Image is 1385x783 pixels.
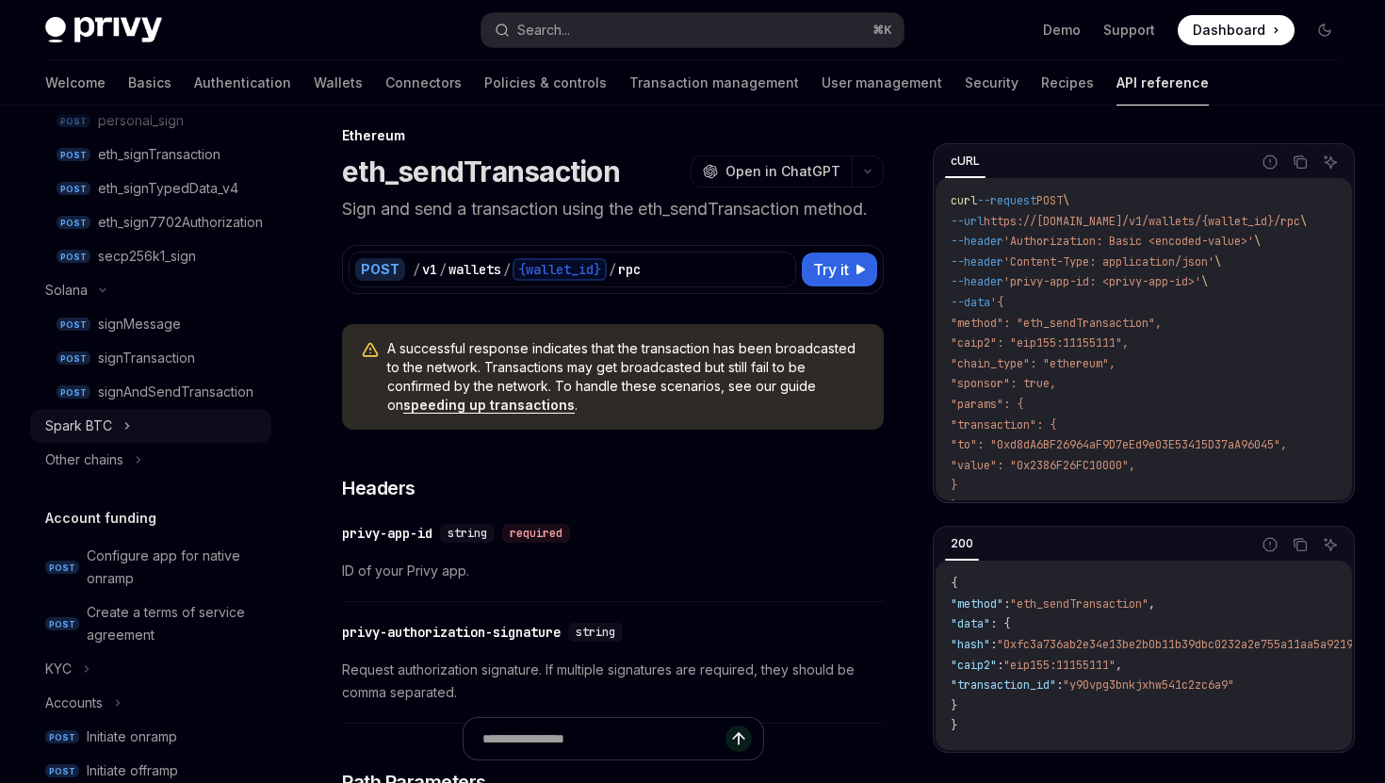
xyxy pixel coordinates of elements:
span: string [576,625,615,640]
button: Report incorrect code [1258,532,1282,557]
span: Try it [813,258,849,281]
a: Authentication [194,60,291,106]
div: Solana [45,279,88,302]
span: 'privy-app-id: <privy-app-id>' [1003,274,1201,289]
h5: Account funding [45,507,156,530]
span: "data" [951,616,990,631]
a: Dashboard [1178,15,1295,45]
div: 200 [945,532,979,555]
div: signTransaction [98,347,195,369]
a: Welcome [45,60,106,106]
div: privy-authorization-signature [342,623,561,642]
span: : [1056,677,1063,693]
a: Support [1103,21,1155,40]
span: POST [57,385,90,400]
span: "transaction_id" [951,677,1056,693]
a: API reference [1116,60,1209,106]
span: "eth_sendTransaction" [1010,596,1149,612]
span: \ [1201,274,1208,289]
div: Other chains [45,449,123,471]
a: Demo [1043,21,1081,40]
div: Accounts [45,692,103,714]
span: \ [1214,254,1221,269]
div: signMessage [98,313,181,335]
a: Security [965,60,1018,106]
span: POST [45,764,79,778]
span: : [997,658,1003,673]
span: string [448,526,487,541]
div: Spark BTC [45,415,112,437]
span: Open in ChatGPT [725,162,840,181]
span: "eip155:11155111" [1003,658,1116,673]
span: : { [990,616,1010,631]
button: Copy the contents from the code block [1288,150,1312,174]
div: Create a terms of service agreement [87,601,260,646]
div: eth_signTypedData_v4 [98,177,238,200]
a: POSTeth_signTypedData_v4 [30,171,271,205]
a: POSTCreate a terms of service agreement [30,595,271,652]
span: "to": "0xd8dA6BF26964aF9D7eEd9e03E53415D37aA96045", [951,437,1287,452]
span: "caip2" [951,658,997,673]
span: '{ [990,295,1003,310]
div: v1 [422,260,437,279]
div: / [439,260,447,279]
span: "transaction": { [951,417,1056,432]
div: Initiate onramp [87,726,177,748]
div: privy-app-id [342,524,432,543]
span: POST [1036,193,1063,208]
span: POST [57,148,90,162]
span: "params": { [951,397,1023,412]
a: POSTConfigure app for native onramp [30,539,271,595]
span: : [990,637,997,652]
a: POSTsignMessage [30,307,271,341]
div: secp256k1_sign [98,245,196,268]
p: Sign and send a transaction using the eth_sendTransaction method. [342,196,884,222]
span: 'Authorization: Basic <encoded-value>' [1003,234,1254,249]
span: } [951,498,957,514]
div: Search... [517,19,570,41]
span: A successful response indicates that the transaction has been broadcasted to the network. Transac... [387,339,865,415]
span: Headers [342,475,415,501]
a: Recipes [1041,60,1094,106]
span: ID of your Privy app. [342,560,884,582]
span: curl [951,193,977,208]
button: Send message [725,726,752,752]
a: POSTsecp256k1_sign [30,239,271,273]
button: Toggle dark mode [1310,15,1340,45]
a: POSTsignTransaction [30,341,271,375]
button: Ask AI [1318,150,1343,174]
a: User management [822,60,942,106]
div: eth_signTransaction [98,143,220,166]
span: } [951,718,957,733]
a: Basics [128,60,171,106]
span: "chain_type": "ethereum", [951,356,1116,371]
div: KYC [45,658,72,680]
span: POST [57,351,90,366]
span: "caip2": "eip155:11155111", [951,335,1129,351]
div: Initiate offramp [87,759,178,782]
svg: Warning [361,341,380,360]
span: --request [977,193,1036,208]
span: \ [1063,193,1069,208]
span: POST [57,216,90,230]
a: speeding up transactions [403,397,575,414]
a: Wallets [314,60,363,106]
span: \ [1300,214,1307,229]
button: Copy the contents from the code block [1288,532,1312,557]
span: POST [57,250,90,264]
div: / [503,260,511,279]
span: , [1116,658,1122,673]
button: Search...⌘K [481,13,903,47]
span: POST [45,617,79,631]
span: --data [951,295,990,310]
div: eth_sign7702Authorization [98,211,263,234]
a: POSTInitiate onramp [30,720,271,754]
img: dark logo [45,17,162,43]
div: cURL [945,150,986,172]
span: --header [951,254,1003,269]
span: Request authorization signature. If multiple signatures are required, they should be comma separa... [342,659,884,704]
a: POSTeth_sign7702Authorization [30,205,271,239]
span: "method": "eth_sendTransaction", [951,316,1162,331]
div: / [609,260,616,279]
span: Dashboard [1193,21,1265,40]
